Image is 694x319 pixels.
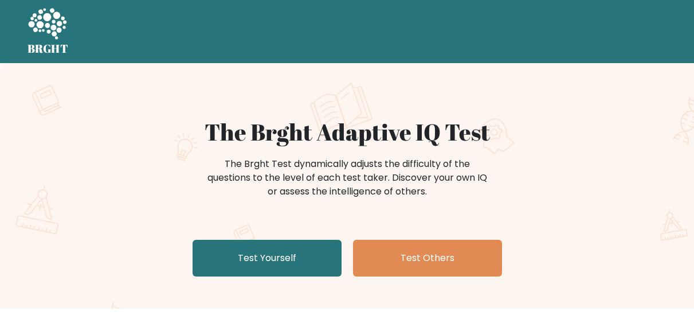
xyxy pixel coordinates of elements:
a: Test Others [353,240,502,277]
a: BRGHT [28,5,69,59]
h1: The Brght Adaptive IQ Test [68,118,627,146]
div: The Brght Test dynamically adjusts the difficulty of the questions to the level of each test take... [204,157,491,199]
a: Test Yourself [193,240,342,277]
h5: BRGHT [28,42,69,56]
